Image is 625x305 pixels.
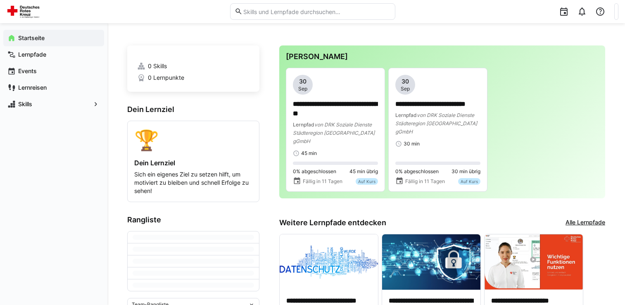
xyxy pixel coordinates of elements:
span: 0% abgeschlossen [395,168,439,175]
span: 30 min übrig [452,168,480,175]
span: Lernpfad [395,112,417,118]
span: 30 [402,77,409,86]
div: Auf Kurs [356,178,378,185]
a: Alle Lernpfade [566,218,605,227]
span: 45 min [301,150,317,157]
h4: Dein Lernziel [134,159,252,167]
p: Sich ein eigenes Ziel zu setzen hilft, um motiviert zu bleiben und schnell Erfolge zu sehen! [134,170,252,195]
input: Skills und Lernpfade durchsuchen… [242,8,390,15]
span: Lernpfad [293,122,314,128]
span: 45 min übrig [349,168,378,175]
h3: Weitere Lernpfade entdecken [279,218,386,227]
span: 0% abgeschlossen [293,168,336,175]
div: 🏆 [134,128,252,152]
span: Sep [401,86,410,92]
img: image [382,234,480,290]
span: 0 Skills [148,62,167,70]
span: von DRK Soziale Dienste Städteregion [GEOGRAPHIC_DATA] gGmbH [395,112,477,135]
span: 30 [299,77,307,86]
h3: [PERSON_NAME] [286,52,599,61]
span: Fällig in 11 Tagen [303,178,342,185]
span: Sep [298,86,307,92]
h3: Dein Lernziel [127,105,259,114]
h3: Rangliste [127,215,259,224]
a: 0 Skills [137,62,250,70]
span: Fällig in 11 Tagen [405,178,445,185]
span: von DRK Soziale Dienste Städteregion [GEOGRAPHIC_DATA] gGmbH [293,122,375,144]
img: image [280,234,378,290]
span: 0 Lernpunkte [148,74,184,82]
div: Auf Kurs [458,178,480,185]
img: image [485,234,583,290]
span: 30 min [404,141,420,147]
